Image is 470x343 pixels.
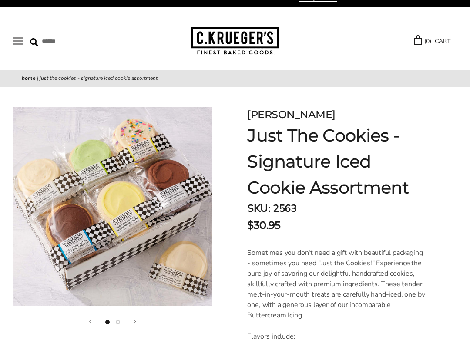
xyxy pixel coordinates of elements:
p: Flavors include: [247,332,426,342]
p: Sometimes you don't need a gift with beautiful packaging - sometimes you need "Just the Cookies!"... [247,248,426,321]
button: Show image 1 [105,320,110,325]
input: Search [30,35,119,48]
button: Previous [89,320,92,324]
img: Search [30,39,38,47]
h1: Just The Cookies - Signature Iced Cookie Assortment [247,123,426,201]
button: Open navigation [13,38,23,45]
div: [PERSON_NAME] [247,107,426,123]
span: $30.95 [247,218,280,234]
a: Home [22,75,36,82]
span: Just The Cookies - Signature Iced Cookie Assortment [40,75,158,82]
strong: SKU: [247,202,270,216]
button: Show image 2 [116,320,120,325]
span: 2563 [273,202,296,216]
span: | [37,75,38,82]
img: Just The Cookies - Signature Iced Cookie Assortment [13,107,212,306]
img: C.KRUEGER'S [191,27,279,56]
nav: breadcrumbs [22,75,448,83]
button: Next [134,320,136,324]
a: (0) CART [414,36,450,46]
